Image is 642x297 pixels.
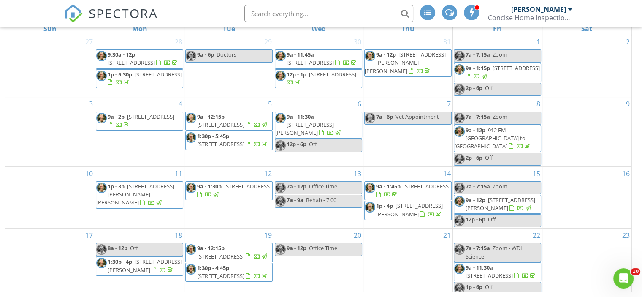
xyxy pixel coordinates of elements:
[84,167,95,180] a: Go to August 10, 2025
[5,167,95,229] td: Go to August 10, 2025
[535,97,542,111] a: Go to August 8, 2025
[491,23,504,35] a: Friday
[275,113,342,136] a: 9a - 11:30a [STREET_ADDRESS][PERSON_NAME]
[89,4,158,22] span: SPECTORA
[365,202,375,213] img: profilepicture7.jpg
[287,140,306,148] span: 12p - 6p
[454,262,541,281] a: 9a - 11:30a [STREET_ADDRESS]
[364,181,452,200] a: 9a - 1:45p [STREET_ADDRESS]
[287,51,314,58] span: 9a - 11:45a
[309,140,317,148] span: Off
[96,69,183,88] a: 1p - 5:30p [STREET_ADDRESS]
[173,229,184,242] a: Go to August 18, 2025
[95,167,184,229] td: Go to August 11, 2025
[454,126,465,137] img: profilepicture7.jpg
[197,244,225,252] span: 9a - 12:15p
[263,35,274,49] a: Go to July 29, 2025
[197,264,268,280] a: 1:30p - 4:45p [STREET_ADDRESS]
[275,49,362,68] a: 9a - 11:45a [STREET_ADDRESS]
[363,167,452,229] td: Go to August 14, 2025
[84,229,95,242] a: Go to August 17, 2025
[95,229,184,296] td: Go to August 18, 2025
[108,113,174,128] a: 9a - 2p [STREET_ADDRESS]
[466,196,535,212] span: [STREET_ADDRESS][PERSON_NAME]
[275,183,286,193] img: profilepicture7.jpg
[466,183,490,190] span: 7a - 7:15a
[287,51,358,66] a: 9a - 11:45a [STREET_ADDRESS]
[620,167,631,180] a: Go to August 16, 2025
[613,268,634,289] iframe: Intercom live chat
[96,244,107,255] img: profilepicture7.jpg
[197,272,244,280] span: [STREET_ADDRESS]
[466,196,485,204] span: 9a - 12p
[275,69,362,88] a: 12p - 1p [STREET_ADDRESS]
[485,84,493,92] span: Off
[96,112,183,131] a: 9a - 2p [STREET_ADDRESS]
[197,132,229,140] span: 1:30p - 5:45p
[274,97,363,167] td: Go to August 6, 2025
[108,183,125,190] span: 1p - 3p
[108,258,182,273] span: [STREET_ADDRESS][PERSON_NAME]
[185,263,273,282] a: 1:30p - 4:45p [STREET_ADDRESS]
[531,229,542,242] a: Go to August 22, 2025
[442,35,452,49] a: Go to July 31, 2025
[197,113,225,120] span: 9a - 12:15p
[454,183,465,193] img: profilepicture7.jpg
[511,5,566,14] div: [PERSON_NAME]
[5,229,95,296] td: Go to August 17, 2025
[185,112,273,131] a: 9a - 12:15p [STREET_ADDRESS]
[466,244,522,260] span: Zoom - WDI Science
[542,229,631,296] td: Go to August 23, 2025
[454,154,465,164] img: profilepicture7.jpg
[263,229,274,242] a: Go to August 19, 2025
[466,283,482,291] span: 1p - 6p
[224,183,271,190] span: [STREET_ADDRESS]
[466,64,490,72] span: 9a - 1:15p
[376,51,396,58] span: 9a - 12p
[274,167,363,229] td: Go to August 13, 2025
[96,113,107,123] img: profilepicture7.jpg
[96,181,183,209] a: 1p - 3p [STREET_ADDRESS][PERSON_NAME][PERSON_NAME]
[108,59,155,66] span: [STREET_ADDRESS]
[466,51,490,58] span: 7a - 7:15a
[96,258,107,268] img: profilepicture7.jpg
[488,215,496,223] span: Off
[184,229,274,296] td: Go to August 19, 2025
[275,112,362,139] a: 9a - 11:30a [STREET_ADDRESS][PERSON_NAME]
[542,97,631,167] td: Go to August 9, 2025
[173,35,184,49] a: Go to July 28, 2025
[108,71,182,86] a: 1p - 5:30p [STREET_ADDRESS]
[376,202,443,218] a: 1p - 4p [STREET_ADDRESS][PERSON_NAME]
[352,35,363,49] a: Go to July 30, 2025
[624,97,631,111] a: Go to August 9, 2025
[454,126,526,150] span: 912 FM [GEOGRAPHIC_DATA] to [GEOGRAPHIC_DATA]
[466,244,490,252] span: 7a - 7:15a
[493,113,507,120] span: Zoom
[365,183,375,193] img: profilepicture7.jpg
[108,51,135,58] span: 9:30a - 12p
[376,202,443,218] span: [STREET_ADDRESS][PERSON_NAME]
[580,23,594,35] a: Saturday
[42,23,58,35] a: Sunday
[275,244,286,255] img: profilepicture7.jpg
[197,244,268,260] a: 9a - 12:15p [STREET_ADDRESS]
[488,14,572,22] div: Concise Home Inspection Services
[221,23,237,35] a: Tuesday
[186,244,196,255] img: profilepicture7.jpg
[376,202,393,210] span: 1p - 4p
[542,35,631,97] td: Go to August 2, 2025
[197,51,214,58] span: 9a - 6p
[217,51,236,58] span: Doctors
[493,51,507,58] span: Zoom
[87,97,95,111] a: Go to August 3, 2025
[454,196,465,207] img: profilepicture7.jpg
[186,113,196,123] img: profilepicture7.jpg
[287,196,303,204] span: 7a - 9a
[454,51,465,61] img: profilepicture7.jpg
[466,64,540,80] a: 9a - 1:15p [STREET_ADDRESS]
[108,71,132,78] span: 1p - 5:30p
[454,195,541,214] a: 9a - 12p [STREET_ADDRESS][PERSON_NAME]
[466,154,482,161] span: 2p - 6p
[197,183,222,190] span: 9a - 1:30p
[485,154,493,161] span: Off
